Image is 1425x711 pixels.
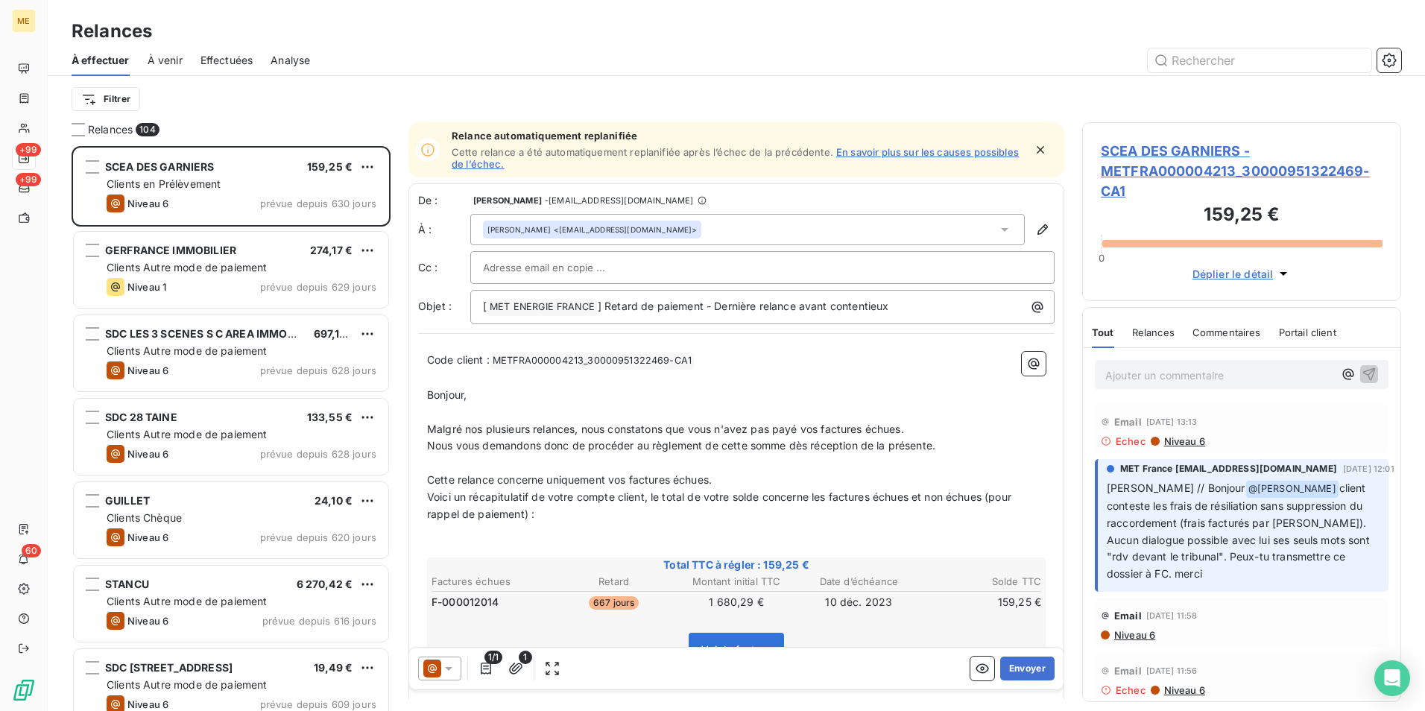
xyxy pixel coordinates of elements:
[260,448,376,460] span: prévue depuis 628 jours
[432,595,499,610] span: F-000012014
[16,173,41,186] span: +99
[1116,684,1146,696] span: Echec
[487,224,697,235] div: <[EMAIL_ADDRESS][DOMAIN_NAME]>
[1120,462,1337,475] span: MET France [EMAIL_ADDRESS][DOMAIN_NAME]
[1132,326,1175,338] span: Relances
[1146,666,1198,675] span: [DATE] 11:56
[553,574,674,590] th: Retard
[418,222,470,237] label: À :
[72,53,130,68] span: À effectuer
[16,143,41,157] span: +99
[429,557,1043,572] span: Total TTC à régler : 159,25 €
[262,615,376,627] span: prévue depuis 616 jours
[490,353,694,370] span: METFRA000004213_30000951322469-CA1
[473,196,542,205] span: [PERSON_NAME]
[1101,201,1383,231] h3: 159,25 €
[307,411,353,423] span: 133,55 €
[260,364,376,376] span: prévue depuis 628 jours
[431,574,552,590] th: Factures échues
[598,300,889,312] span: ] Retard de paiement - Dernière relance avant contentieux
[105,494,150,507] span: GUILLET
[1114,416,1142,428] span: Email
[127,364,168,376] span: Niveau 6
[260,197,376,209] span: prévue depuis 630 jours
[1000,657,1055,680] button: Envoyer
[921,574,1042,590] th: Solde TTC
[107,678,268,691] span: Clients Autre mode de paiement
[701,643,771,656] span: Voir la facture
[1146,611,1198,620] span: [DATE] 11:58
[148,53,183,68] span: À venir
[107,344,268,357] span: Clients Autre mode de paiement
[427,473,712,486] span: Cette relance concerne uniquement vos factures échues.
[260,531,376,543] span: prévue depuis 620 jours
[1099,252,1105,264] span: 0
[452,146,1019,170] a: En savoir plus sur les causes possibles de l’échec.
[798,594,919,610] td: 10 déc. 2023
[1148,48,1371,72] input: Rechercher
[1163,435,1205,447] span: Niveau 6
[1146,417,1198,426] span: [DATE] 13:13
[427,388,467,401] span: Bonjour,
[1246,481,1339,498] span: @ [PERSON_NAME]
[107,177,221,190] span: Clients en Prélèvement
[200,53,253,68] span: Effectuées
[307,160,353,173] span: 159,25 €
[1279,326,1336,338] span: Portail client
[12,9,36,33] div: ME
[483,300,487,312] span: [
[136,123,159,136] span: 104
[418,193,470,208] span: De :
[427,423,904,435] span: Malgré nos plusieurs relances, nous constatons que vous n'avez pas payé vos factures échues.
[1114,610,1142,622] span: Email
[483,256,643,279] input: Adresse email en copie ...
[127,615,168,627] span: Niveau 6
[271,53,310,68] span: Analyse
[22,544,41,557] span: 60
[105,327,320,340] span: SDC LES 3 SCENES S C AREA IMMOBILIER
[72,87,140,111] button: Filtrer
[1192,266,1274,282] span: Déplier le détail
[452,130,1024,142] span: Relance automatiquement replanifiée
[1192,326,1261,338] span: Commentaires
[676,574,797,590] th: Montant initial TTC
[1113,629,1155,641] span: Niveau 6
[545,196,693,205] span: - [EMAIL_ADDRESS][DOMAIN_NAME]
[589,596,639,610] span: 667 jours
[88,122,133,137] span: Relances
[310,244,353,256] span: 274,17 €
[798,574,919,590] th: Date d’échéance
[314,327,356,340] span: 697,12 €
[127,197,168,209] span: Niveau 6
[105,244,236,256] span: GERFRANCE IMMOBILIER
[127,531,168,543] span: Niveau 6
[105,160,215,173] span: SCEA DES GARNIERS
[107,261,268,274] span: Clients Autre mode de paiement
[1116,435,1146,447] span: Echec
[297,578,353,590] span: 6 270,42 €
[105,661,233,674] span: SDC [STREET_ADDRESS]
[127,698,168,710] span: Niveau 6
[427,439,935,452] span: Nous vous demandons donc de procéder au règlement de cette somme dès réception de la présente.
[107,428,268,440] span: Clients Autre mode de paiement
[452,146,833,158] span: Cette relance a été automatiquement replanifiée après l’échec de la précédente.
[427,353,490,366] span: Code client :
[127,281,166,293] span: Niveau 1
[12,678,36,702] img: Logo LeanPay
[1163,684,1205,696] span: Niveau 6
[1101,141,1383,201] span: SCEA DES GARNIERS - METFRA000004213_30000951322469-CA1
[315,494,353,507] span: 24,10 €
[1092,326,1114,338] span: Tout
[921,594,1042,610] td: 159,25 €
[1188,265,1296,282] button: Déplier le détail
[1107,481,1245,494] span: [PERSON_NAME] // Bonjour
[1343,464,1394,473] span: [DATE] 12:01
[107,511,182,524] span: Clients Chèque
[105,411,177,423] span: SDC 28 TAINE
[484,651,502,664] span: 1/1
[260,281,376,293] span: prévue depuis 629 jours
[418,260,470,275] label: Cc :
[676,594,797,610] td: 1 680,29 €
[487,224,551,235] span: [PERSON_NAME]
[72,18,152,45] h3: Relances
